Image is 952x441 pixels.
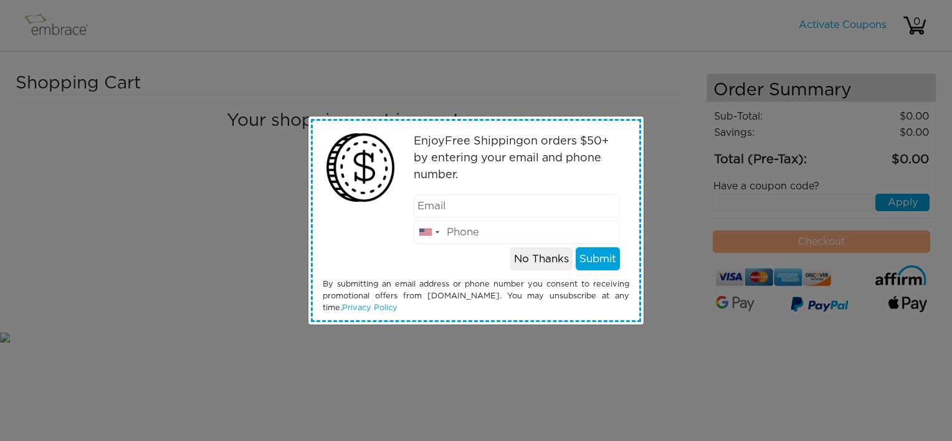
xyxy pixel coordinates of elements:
input: Phone [414,220,621,244]
button: No Thanks [510,247,573,271]
p: Enjoy on orders $50+ by entering your email and phone number. [414,133,621,184]
a: Privacy Policy [342,304,397,312]
span: Free Shipping [445,136,523,147]
div: By submitting an email address or phone number you consent to receiving promotional offers from [... [313,278,639,315]
input: Email [414,194,621,218]
img: money2.png [320,127,401,209]
div: United States: +1 [414,221,443,244]
button: Submit [576,247,620,271]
